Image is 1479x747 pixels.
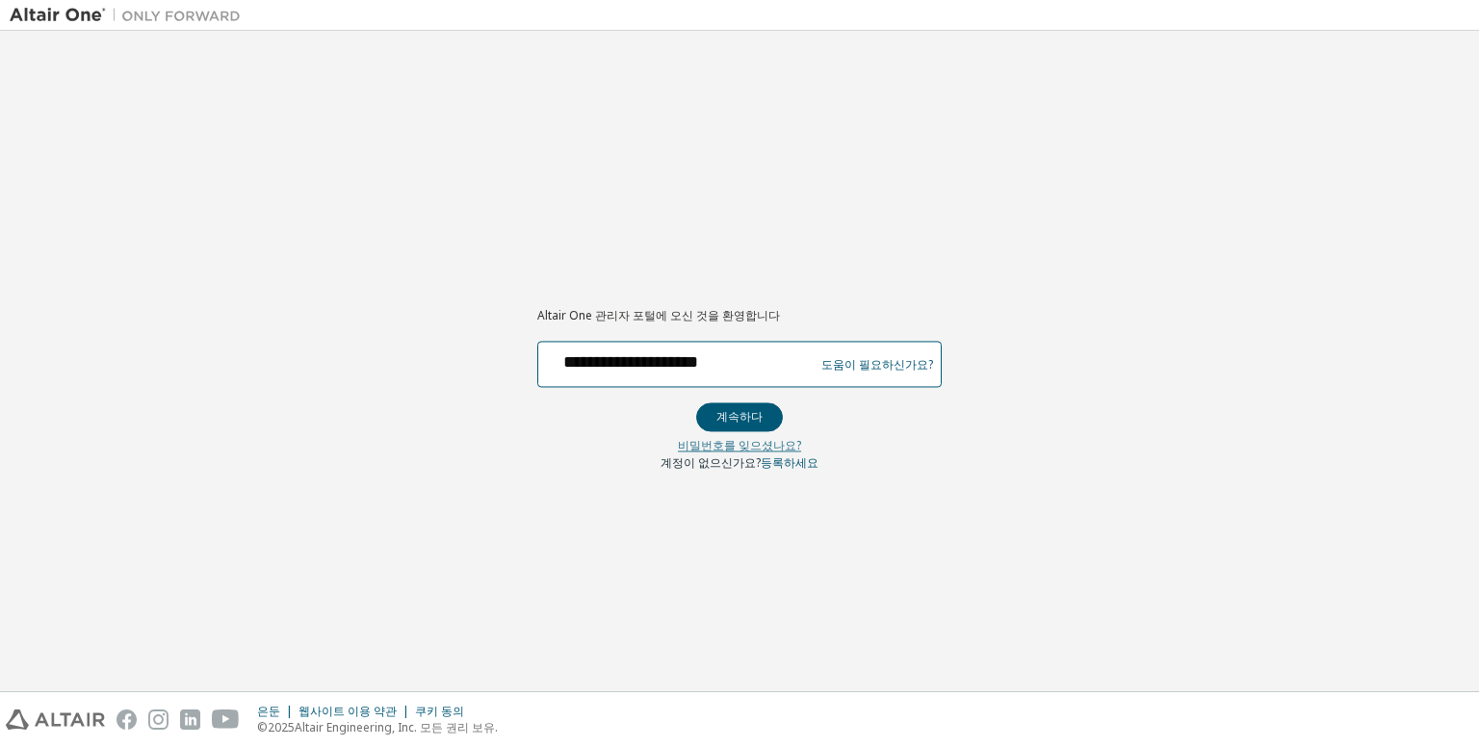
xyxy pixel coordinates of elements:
img: instagram.svg [148,709,169,730]
font: 쿠키 동의 [415,703,464,719]
img: youtube.svg [212,709,240,730]
img: facebook.svg [117,709,137,730]
img: linkedin.svg [180,709,200,730]
font: 은둔 [257,703,280,719]
font: 웹사이트 이용 약관 [298,703,397,719]
img: altair_logo.svg [6,709,105,730]
a: 도움이 필요하신가요? [821,364,933,365]
font: 계정이 없으신가요? [661,455,761,472]
font: 2025 [268,719,295,735]
font: Altair One 관리자 포털에 오신 것을 환영합니다 [537,307,780,323]
font: 도움이 필요하신가요? [821,356,933,373]
font: Altair Engineering, Inc. 모든 권리 보유. [295,719,498,735]
button: 계속하다 [696,403,783,432]
font: © [257,719,268,735]
font: 비밀번호를 잊으셨나요? [678,438,801,454]
a: 등록하세요 [761,455,818,472]
font: 계속하다 [716,409,763,425]
img: 알타이르 원 [10,6,250,25]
